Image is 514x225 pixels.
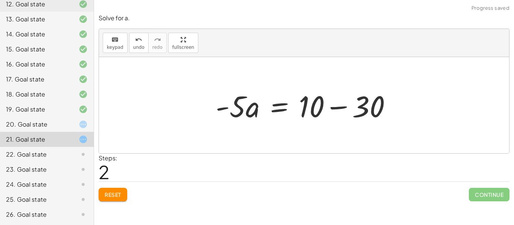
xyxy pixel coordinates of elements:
[471,5,509,12] span: Progress saved
[135,35,142,44] i: undo
[6,90,67,99] div: 18. Goal state
[99,188,127,201] button: Reset
[79,30,88,39] i: Task finished and correct.
[6,195,67,204] div: 25. Goal state
[172,45,194,50] span: fullscreen
[148,33,167,53] button: redoredo
[79,165,88,174] i: Task not started.
[6,15,67,24] div: 13. Goal state
[6,105,67,114] div: 19. Goal state
[6,75,67,84] div: 17. Goal state
[99,154,117,162] label: Steps:
[6,180,67,189] div: 24. Goal state
[99,14,509,23] p: Solve for a.
[152,45,163,50] span: redo
[99,160,109,183] span: 2
[6,150,67,159] div: 22. Goal state
[79,180,88,189] i: Task not started.
[103,33,128,53] button: keyboardkeypad
[79,15,88,24] i: Task finished and correct.
[154,35,161,44] i: redo
[79,90,88,99] i: Task finished and correct.
[107,45,123,50] span: keypad
[79,75,88,84] i: Task finished and correct.
[79,195,88,204] i: Task not started.
[168,33,198,53] button: fullscreen
[79,120,88,129] i: Task started.
[79,135,88,144] i: Task started.
[111,35,119,44] i: keyboard
[79,45,88,54] i: Task finished and correct.
[6,30,67,39] div: 14. Goal state
[129,33,149,53] button: undoundo
[6,60,67,69] div: 16. Goal state
[6,135,67,144] div: 21. Goal state
[133,45,144,50] span: undo
[6,210,67,219] div: 26. Goal state
[6,120,67,129] div: 20. Goal state
[79,150,88,159] i: Task not started.
[79,105,88,114] i: Task finished and correct.
[79,210,88,219] i: Task not started.
[105,191,121,198] span: Reset
[79,60,88,69] i: Task finished and correct.
[6,165,67,174] div: 23. Goal state
[6,45,67,54] div: 15. Goal state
